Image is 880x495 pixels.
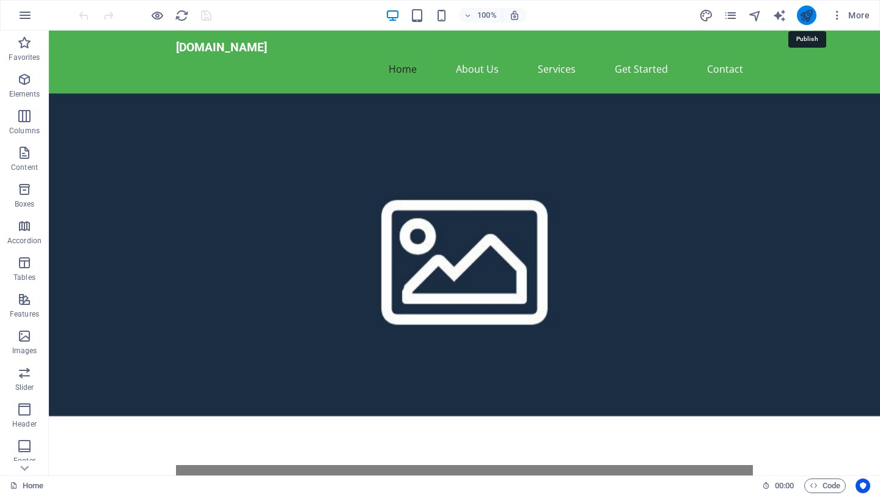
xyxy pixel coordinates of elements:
p: Features [10,309,39,319]
p: Footer [13,456,35,466]
i: Navigator [748,9,762,23]
p: Elements [9,89,40,99]
p: Accordion [7,236,42,246]
button: More [826,5,875,25]
button: Usercentrics [856,479,870,493]
span: Code [810,479,840,493]
i: On resize automatically adjust zoom level to fit chosen device. [509,10,520,21]
button: design [699,8,714,23]
button: reload [174,8,189,23]
p: Tables [13,273,35,282]
button: text_generator [772,8,787,23]
p: Favorites [9,53,40,62]
p: Header [12,419,37,429]
button: pages [724,8,738,23]
h6: 100% [477,8,497,23]
h6: Session time [762,479,794,493]
button: navigator [748,8,763,23]
i: AI Writer [772,9,787,23]
span: 00 00 [775,479,794,493]
span: More [831,9,870,21]
i: Reload page [175,9,189,23]
a: Click to cancel selection. Double-click to open Pages [10,479,43,493]
button: publish [797,5,816,25]
p: Slider [15,383,34,392]
p: Content [11,163,38,172]
i: Pages (Ctrl+Alt+S) [724,9,738,23]
button: Click here to leave preview mode and continue editing [150,8,164,23]
p: Columns [9,126,40,136]
button: Code [804,479,846,493]
i: Design (Ctrl+Alt+Y) [699,9,713,23]
p: Boxes [15,199,35,209]
button: 100% [459,8,502,23]
span: : [783,481,785,490]
p: Images [12,346,37,356]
